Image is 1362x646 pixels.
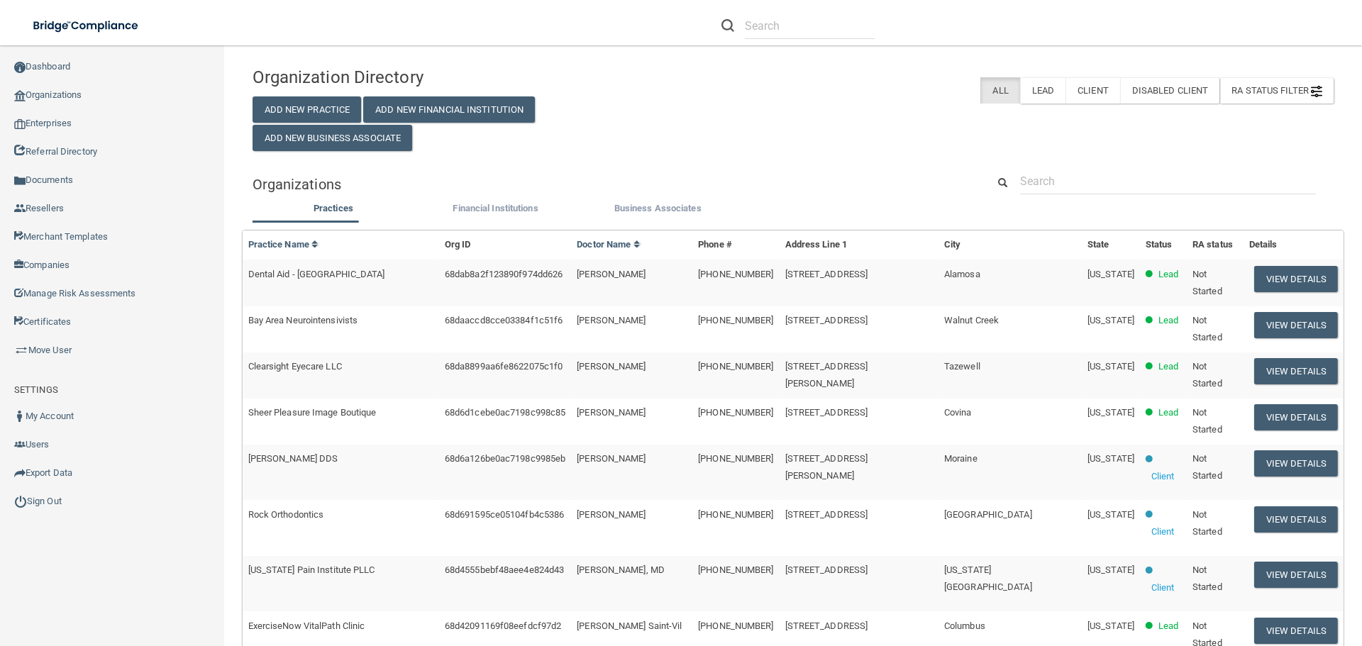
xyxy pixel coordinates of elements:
[14,203,26,214] img: ic_reseller.de258add.png
[944,269,980,279] span: Alamosa
[1187,230,1244,260] th: RA status
[944,453,978,464] span: Moraine
[445,315,563,325] span: 68daaccd8cce03384f1c51f6
[785,564,868,575] span: [STREET_ADDRESS]
[1151,579,1175,596] p: Client
[314,203,353,213] span: Practices
[1231,85,1322,96] span: RA Status Filter
[785,407,868,418] span: [STREET_ADDRESS]
[248,269,385,279] span: Dental Aid - [GEOGRAPHIC_DATA]
[14,343,28,357] img: briefcase.64adab9b.png
[14,495,27,508] img: ic_power_dark.7ecde6b1.png
[445,407,565,418] span: 68d6d1cebe0ac7198c998c85
[248,564,375,575] span: [US_STATE] Pain Institute PLLC
[577,315,646,325] span: [PERSON_NAME]
[577,564,665,575] span: [PERSON_NAME], MD
[439,230,571,260] th: Org ID
[1140,230,1187,260] th: Status
[248,239,319,250] a: Practice Name
[745,13,875,39] input: Search
[1192,269,1222,296] span: Not Started
[14,382,58,399] label: SETTINGS
[1087,564,1134,575] span: [US_STATE]
[445,620,561,631] span: 68d42091169f08eefdcf97d2
[698,407,773,418] span: [PHONE_NUMBER]
[253,200,415,221] li: Practices
[980,77,1019,104] label: All
[698,453,773,464] span: [PHONE_NUMBER]
[1151,523,1175,540] p: Client
[14,439,26,450] img: icon-users.e205127d.png
[1192,361,1222,389] span: Not Started
[1087,509,1134,520] span: [US_STATE]
[721,19,734,32] img: ic-search.3b580494.png
[1020,168,1316,194] input: Search
[1254,266,1338,292] button: View Details
[1254,506,1338,533] button: View Details
[14,411,26,422] img: ic_user_dark.df1a06c3.png
[1087,361,1134,372] span: [US_STATE]
[1254,618,1338,644] button: View Details
[584,200,732,217] label: Business Associates
[698,315,773,325] span: [PHONE_NUMBER]
[692,230,779,260] th: Phone #
[1254,450,1338,477] button: View Details
[944,361,980,372] span: Tazewell
[1254,358,1338,384] button: View Details
[1158,404,1178,421] p: Lead
[698,564,773,575] span: [PHONE_NUMBER]
[260,200,408,217] label: Practices
[944,564,1032,592] span: [US_STATE][GEOGRAPHIC_DATA]
[445,269,563,279] span: 68dab8a2f123890f974dd626
[944,620,985,631] span: Columbus
[1244,230,1344,260] th: Details
[248,361,342,372] span: Clearsight Eyecare LLC
[698,509,773,520] span: [PHONE_NUMBER]
[1192,453,1222,481] span: Not Started
[944,509,1032,520] span: [GEOGRAPHIC_DATA]
[944,315,999,325] span: Walnut Creek
[577,509,646,520] span: [PERSON_NAME]
[785,620,868,631] span: [STREET_ADDRESS]
[1087,407,1134,418] span: [US_STATE]
[785,361,868,389] span: [STREET_ADDRESS][PERSON_NAME]
[1158,358,1178,375] p: Lead
[1087,453,1134,464] span: [US_STATE]
[14,467,26,479] img: icon-export.b9366987.png
[1311,86,1322,97] img: icon-filter@2x.21656d0b.png
[421,200,570,217] label: Financial Institutions
[248,453,338,464] span: [PERSON_NAME] DDS
[577,269,646,279] span: [PERSON_NAME]
[1254,562,1338,588] button: View Details
[248,407,377,418] span: Sheer Pleasure Image Boutique
[1087,269,1134,279] span: [US_STATE]
[577,453,646,464] span: [PERSON_NAME]
[253,125,413,151] button: Add New Business Associate
[414,200,577,221] li: Financial Institutions
[248,620,365,631] span: ExerciseNow VitalPath Clinic
[253,177,966,192] h5: Organizations
[577,239,641,250] a: Doctor Name
[453,203,538,213] span: Financial Institutions
[577,620,682,631] span: [PERSON_NAME] Saint-Vil
[785,453,868,481] span: [STREET_ADDRESS][PERSON_NAME]
[445,453,565,464] span: 68d6a126be0ac7198c9985eb
[363,96,535,123] button: Add New Financial Institution
[939,230,1082,260] th: City
[1192,407,1222,435] span: Not Started
[944,407,972,418] span: Covina
[785,269,868,279] span: [STREET_ADDRESS]
[248,315,358,325] span: Bay Area Neurointensivists
[1158,266,1178,283] p: Lead
[1120,77,1220,104] label: Disabled Client
[1192,509,1222,537] span: Not Started
[1020,77,1065,104] label: Lead
[698,361,773,372] span: [PHONE_NUMBER]
[14,175,26,186] img: icon-documents.8dae5593.png
[1254,312,1338,338] button: View Details
[1087,620,1134,631] span: [US_STATE]
[1087,315,1134,325] span: [US_STATE]
[445,509,564,520] span: 68d691595ce05104fb4c5386
[780,230,939,260] th: Address Line 1
[1192,564,1222,592] span: Not Started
